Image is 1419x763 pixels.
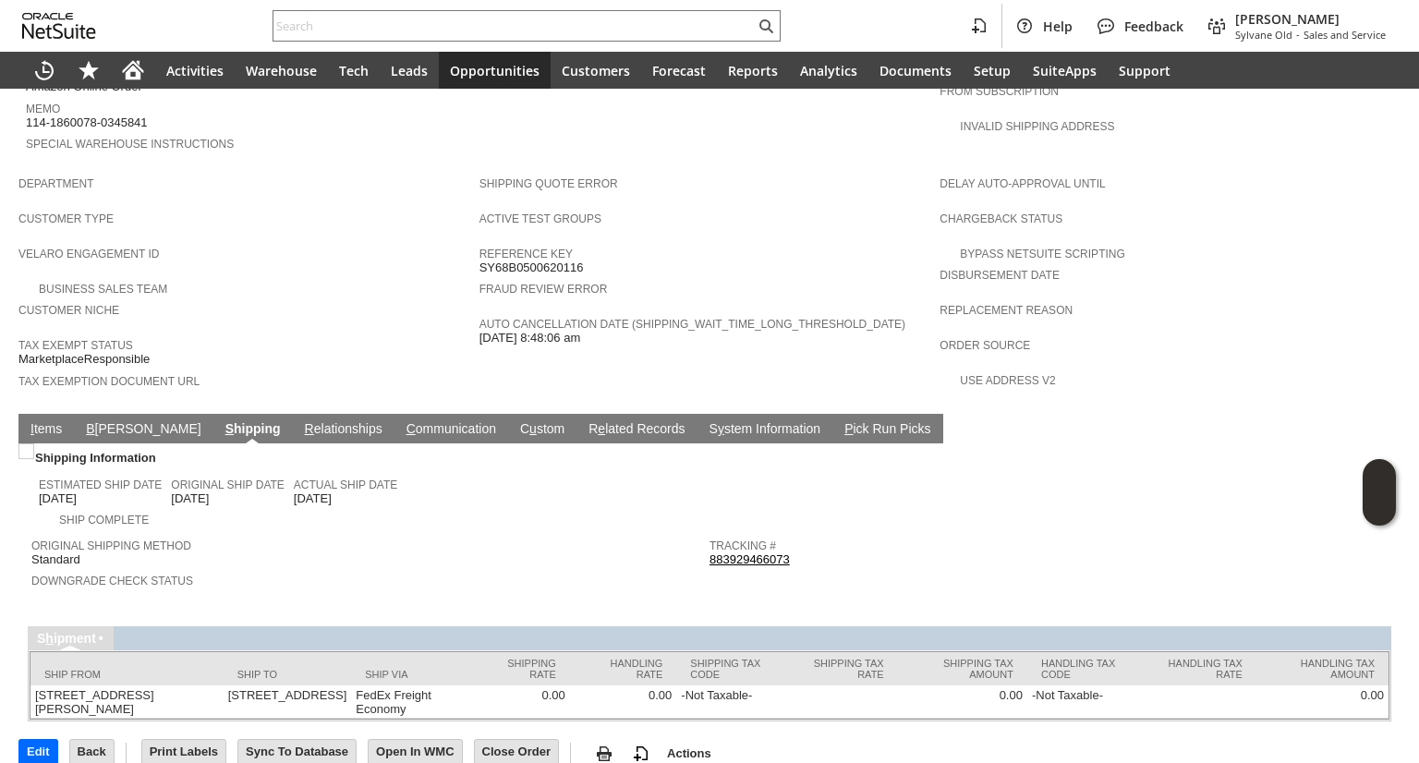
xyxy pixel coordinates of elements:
[30,685,224,719] td: [STREET_ADDRESS][PERSON_NAME]
[466,685,570,719] td: 0.00
[18,375,200,388] a: Tax Exemption Document URL
[940,85,1059,98] a: From Subscription
[33,59,55,81] svg: Recent Records
[22,13,96,39] svg: logo
[974,62,1011,79] span: Setup
[78,59,100,81] svg: Shortcuts
[171,491,209,506] span: [DATE]
[755,15,777,37] svg: Search
[676,685,788,719] td: -Not Taxable-
[1363,493,1396,527] span: Oracle Guided Learning Widget. To move around, please hold and drag
[59,514,149,527] a: Ship Complete
[479,212,601,225] a: Active Test Groups
[479,331,581,345] span: [DATE] 8:48:06 am
[879,62,952,79] span: Documents
[584,658,663,680] div: Handling Rate
[960,248,1124,260] a: Bypass NetSuite Scripting
[31,552,80,567] span: Standard
[305,421,314,436] span: R
[1124,18,1183,35] span: Feedback
[1270,658,1375,680] div: Handling Tax Amount
[391,62,428,79] span: Leads
[709,552,790,566] a: 883929466073
[1367,418,1389,440] a: Unrolled view on
[380,52,439,89] a: Leads
[479,658,556,680] div: Shipping Rate
[479,283,608,296] a: Fraud Review Error
[940,339,1030,352] a: Order Source
[328,52,380,89] a: Tech
[940,269,1060,282] a: Disbursement Date
[1157,658,1243,680] div: Handling Tax Rate
[1235,10,1386,28] span: [PERSON_NAME]
[294,478,397,491] a: Actual Ship Date
[940,212,1062,225] a: Chargeback Status
[351,685,466,719] td: FedEx Freight Economy
[789,52,868,89] a: Analytics
[479,260,584,275] span: SY68B0500620116
[300,421,387,439] a: Relationships
[529,421,537,436] span: u
[690,658,774,680] div: Shipping Tax Code
[1022,52,1108,89] a: SuiteApps
[31,539,191,552] a: Original Shipping Method
[1304,28,1386,42] span: Sales and Service
[479,248,573,260] a: Reference Key
[273,15,755,37] input: Search
[31,447,702,468] div: Shipping Information
[551,52,641,89] a: Customers
[1256,685,1389,719] td: 0.00
[479,177,618,190] a: Shipping Quote Error
[439,52,551,89] a: Opportunities
[235,52,328,89] a: Warehouse
[26,421,67,439] a: Items
[479,318,905,331] a: Auto Cancellation Date (shipping_wait_time_long_threshold_date)
[18,177,94,190] a: Department
[709,539,776,552] a: Tracking #
[1363,459,1396,526] iframe: Click here to launch Oracle Guided Learning Help Panel
[365,669,452,680] div: Ship Via
[717,52,789,89] a: Reports
[598,421,605,436] span: e
[584,421,689,439] a: Related Records
[940,177,1105,190] a: Delay Auto-Approval Until
[940,304,1073,317] a: Replacement reason
[26,103,60,115] a: Memo
[562,62,630,79] span: Customers
[44,669,210,680] div: Ship From
[1108,52,1182,89] a: Support
[963,52,1022,89] a: Setup
[122,59,144,81] svg: Home
[800,62,857,79] span: Analytics
[18,352,150,367] span: MarketplaceResponsible
[86,421,94,436] span: B
[960,374,1055,387] a: Use Address V2
[652,62,706,79] span: Forecast
[1235,28,1292,42] span: Sylvane Old
[515,421,569,439] a: Custom
[660,746,719,760] a: Actions
[960,120,1114,133] a: Invalid Shipping Address
[26,115,148,130] span: 114-1860078-0345841
[912,658,1013,680] div: Shipping Tax Amount
[844,421,853,436] span: P
[221,421,285,439] a: Shipping
[37,631,96,646] a: Shipment
[18,304,119,317] a: Customer Niche
[39,478,162,491] a: Estimated Ship Date
[1027,685,1143,719] td: -Not Taxable-
[45,631,54,646] span: h
[155,52,235,89] a: Activities
[728,62,778,79] span: Reports
[570,685,677,719] td: 0.00
[166,62,224,79] span: Activities
[402,421,501,439] a: Communication
[1119,62,1170,79] span: Support
[1043,18,1073,35] span: Help
[26,138,234,151] a: Special Warehouse Instructions
[22,52,67,89] a: Recent Records
[18,339,133,352] a: Tax Exempt Status
[111,52,155,89] a: Home
[840,421,935,439] a: Pick Run Picks
[225,421,234,436] span: S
